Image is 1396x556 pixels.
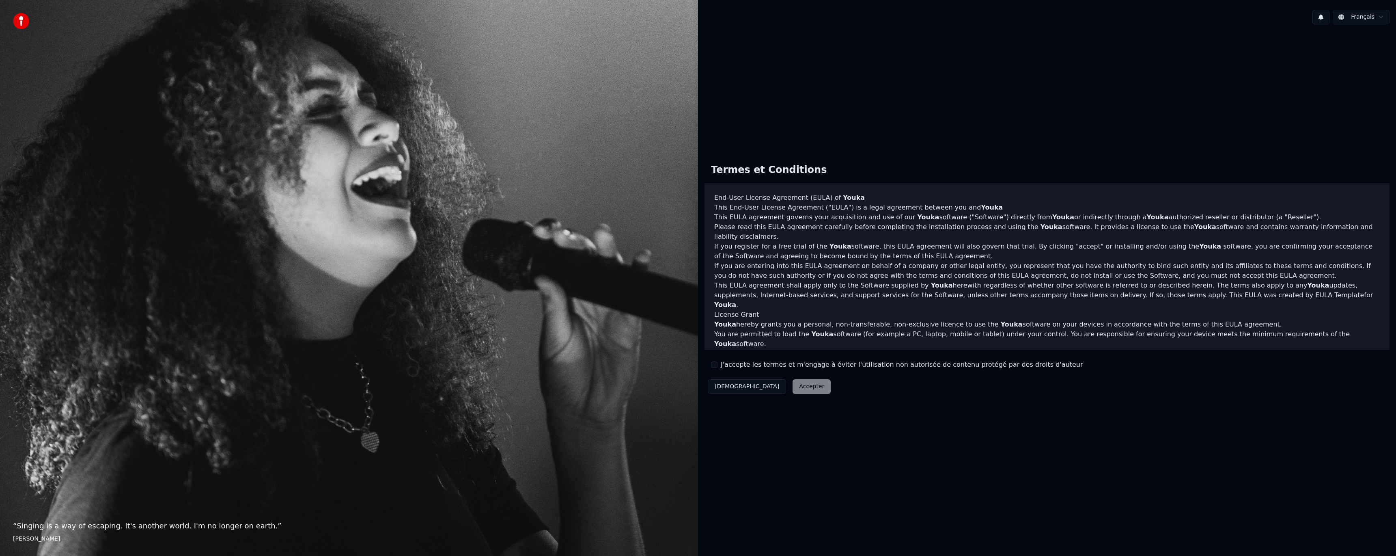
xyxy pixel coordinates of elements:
span: Youka [1307,281,1329,289]
span: Youka [843,194,865,201]
img: youka [13,13,29,29]
span: Youka [714,301,736,309]
span: Youka [917,213,939,221]
p: You are not permitted to: [714,349,1380,359]
h3: End-User License Agreement (EULA) of [714,193,1380,203]
p: This EULA agreement governs your acquisition and use of our software ("Software") directly from o... [714,212,1380,222]
label: J'accepte les termes et m'engage à éviter l'utilisation non autorisée de contenu protégé par des ... [721,360,1083,370]
span: Youka [714,340,736,348]
button: [DEMOGRAPHIC_DATA] [708,379,786,394]
span: Youka [981,203,1003,211]
span: Youka [1146,213,1168,221]
p: You are permitted to load the software (for example a PC, laptop, mobile or tablet) under your co... [714,329,1380,349]
p: “ Singing is a way of escaping. It's another world. I'm no longer on earth. ” [13,520,685,532]
a: EULA Template [1315,291,1364,299]
p: If you are entering into this EULA agreement on behalf of a company or other legal entity, you re... [714,261,1380,281]
span: Youka [829,242,851,250]
span: Youka [1199,242,1221,250]
span: Youka [931,281,953,289]
footer: [PERSON_NAME] [13,535,685,543]
h3: License Grant [714,310,1380,320]
span: Youka [1194,223,1216,231]
p: This EULA agreement shall apply only to the Software supplied by herewith regardless of whether o... [714,281,1380,310]
span: Youka [811,330,833,338]
p: If you register for a free trial of the software, this EULA agreement will also govern that trial... [714,242,1380,261]
span: Youka [714,320,736,328]
span: Youka [1052,213,1074,221]
p: Please read this EULA agreement carefully before completing the installation process and using th... [714,222,1380,242]
span: Youka [1041,223,1062,231]
span: Youka [1001,320,1023,328]
div: Termes et Conditions [704,157,833,183]
p: This End-User License Agreement ("EULA") is a legal agreement between you and [714,203,1380,212]
p: hereby grants you a personal, non-transferable, non-exclusive licence to use the software on your... [714,320,1380,329]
